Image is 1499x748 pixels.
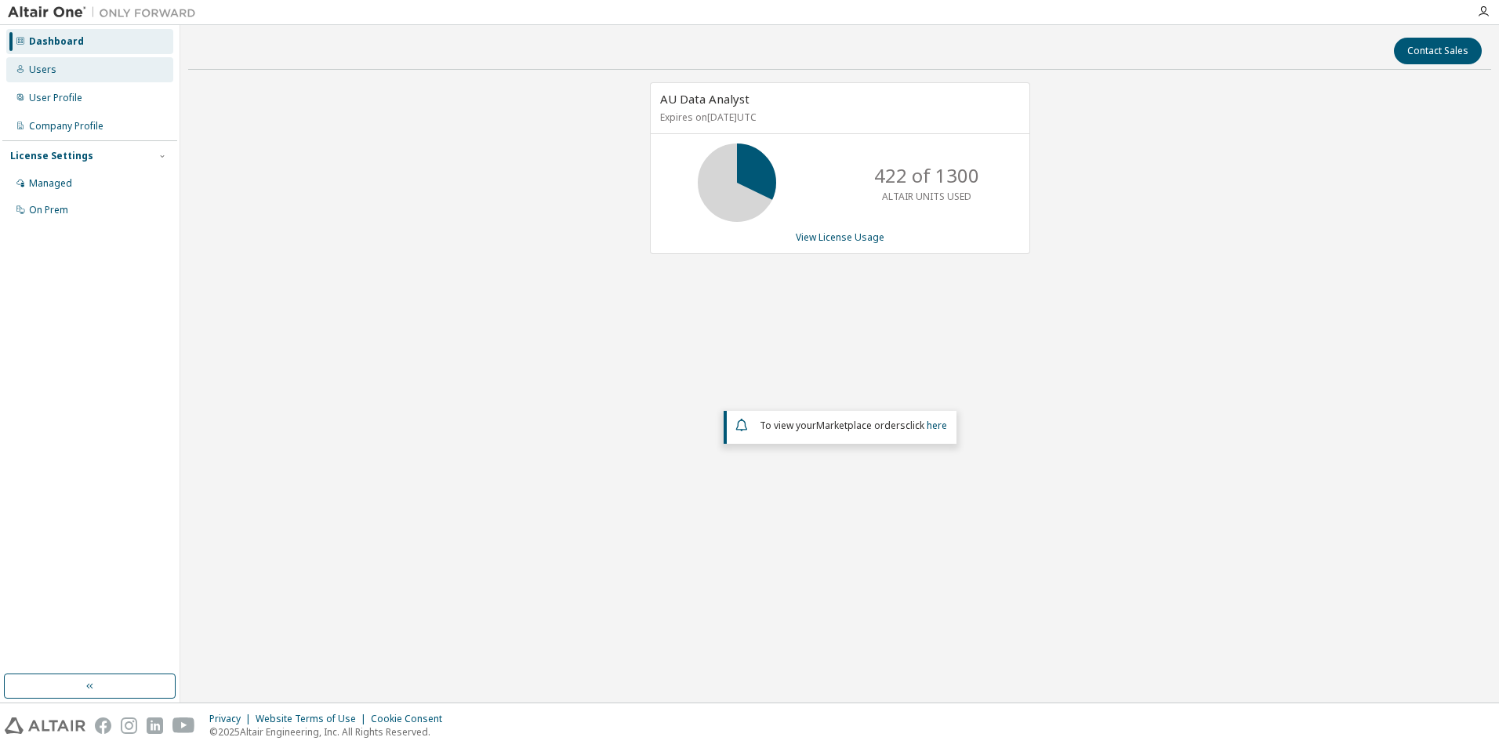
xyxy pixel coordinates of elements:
div: On Prem [29,204,68,216]
span: AU Data Analyst [660,91,749,107]
img: Altair One [8,5,204,20]
img: facebook.svg [95,717,111,734]
p: Expires on [DATE] UTC [660,111,1016,124]
p: © 2025 Altair Engineering, Inc. All Rights Reserved. [209,725,452,739]
div: Company Profile [29,120,103,133]
div: Privacy [209,713,256,725]
a: here [927,419,947,432]
span: To view your click [760,419,947,432]
img: instagram.svg [121,717,137,734]
div: Website Terms of Use [256,713,371,725]
img: linkedin.svg [147,717,163,734]
div: Managed [29,177,72,190]
img: altair_logo.svg [5,717,85,734]
p: 422 of 1300 [874,162,979,189]
em: Marketplace orders [816,419,906,432]
div: Cookie Consent [371,713,452,725]
div: Dashboard [29,35,84,48]
p: ALTAIR UNITS USED [882,190,971,203]
div: License Settings [10,150,93,162]
img: youtube.svg [172,717,195,734]
button: Contact Sales [1394,38,1482,64]
a: View License Usage [796,231,884,244]
div: User Profile [29,92,82,104]
div: Users [29,64,56,76]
